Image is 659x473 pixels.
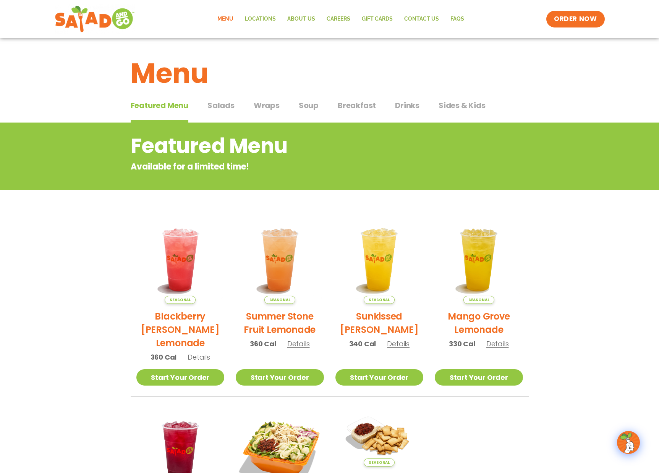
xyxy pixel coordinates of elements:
[212,10,239,28] a: Menu
[165,296,196,304] span: Seasonal
[239,10,282,28] a: Locations
[55,4,135,34] img: new-SAG-logo-768×292
[264,296,295,304] span: Seasonal
[188,352,210,362] span: Details
[335,216,424,304] img: Product photo for Sunkissed Yuzu Lemonade
[335,408,424,467] img: Product photo for Sundried Tomato Hummus & Pita Chips
[463,296,494,304] span: Seasonal
[321,10,356,28] a: Careers
[364,296,395,304] span: Seasonal
[236,216,324,304] img: Product photo for Summer Stone Fruit Lemonade
[250,339,276,349] span: 360 Cal
[254,100,280,111] span: Wraps
[236,310,324,336] h2: Summer Stone Fruit Lemonade
[287,339,310,349] span: Details
[282,10,321,28] a: About Us
[349,339,376,349] span: 340 Cal
[131,160,467,173] p: Available for a limited time!
[131,53,529,94] h1: Menu
[554,15,597,24] span: ORDER NOW
[207,100,235,111] span: Salads
[395,100,419,111] span: Drinks
[618,432,639,453] img: wpChatIcon
[364,458,395,467] span: Seasonal
[356,10,398,28] a: GIFT CARDS
[546,11,604,27] a: ORDER NOW
[338,100,376,111] span: Breakfast
[387,339,410,349] span: Details
[435,369,523,386] a: Start Your Order
[212,10,470,28] nav: Menu
[151,352,177,362] span: 360 Cal
[136,369,225,386] a: Start Your Order
[136,310,225,350] h2: Blackberry [PERSON_NAME] Lemonade
[136,216,225,304] img: Product photo for Blackberry Bramble Lemonade
[335,310,424,336] h2: Sunkissed [PERSON_NAME]
[131,100,188,111] span: Featured Menu
[398,10,445,28] a: Contact Us
[335,369,424,386] a: Start Your Order
[236,369,324,386] a: Start Your Order
[435,310,523,336] h2: Mango Grove Lemonade
[445,10,470,28] a: FAQs
[299,100,319,111] span: Soup
[131,131,467,161] h2: Featured Menu
[435,216,523,304] img: Product photo for Mango Grove Lemonade
[131,97,529,123] div: Tabbed content
[449,339,475,349] span: 330 Cal
[439,100,486,111] span: Sides & Kids
[486,339,509,349] span: Details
